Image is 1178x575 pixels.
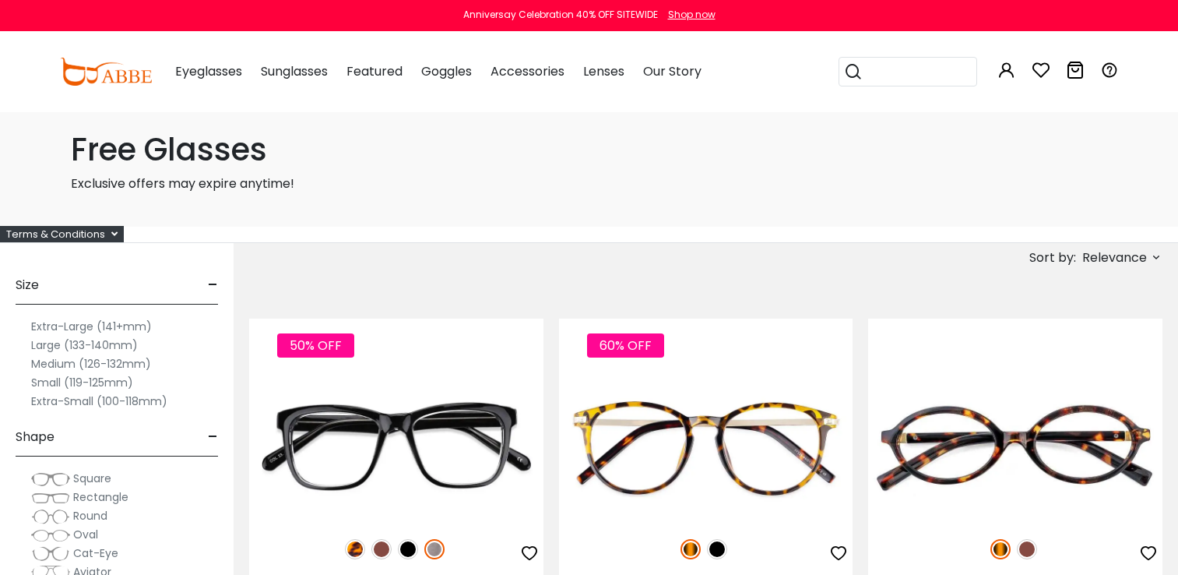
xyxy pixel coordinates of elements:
label: Extra-Large (141+mm) [31,317,152,336]
p: Exclusive offers may expire anytime! [71,175,1108,193]
img: abbeglasses.com [60,58,152,86]
span: Eyeglasses [175,62,242,80]
label: Large (133-140mm) [31,336,138,355]
label: Extra-Small (100-118mm) [31,392,167,411]
span: Relevance [1082,244,1147,272]
span: Goggles [421,62,472,80]
span: Rectangle [73,489,128,505]
div: Anniversay Celebration 40% OFF SITEWIDE [463,8,658,22]
img: Square.png [31,471,70,487]
span: 50% OFF [277,333,354,358]
span: Shape [16,418,55,456]
a: Shop now [660,8,716,21]
img: Black [398,539,418,559]
h1: Free Glasses [71,131,1108,168]
img: Gun Laya - Plastic ,Universal Bridge Fit [249,375,543,522]
img: Leopard [345,539,365,559]
span: Size [16,266,39,304]
span: 60% OFF [587,333,664,358]
span: Sort by: [1029,249,1076,266]
span: Cat-Eye [73,545,118,561]
img: Tortoise [990,539,1011,559]
img: Tortoise Knowledge - Acetate ,Universal Bridge Fit [868,375,1162,522]
span: Lenses [583,62,624,80]
img: Oval.png [31,527,70,543]
span: Square [73,471,111,486]
span: Accessories [491,62,564,80]
img: Brown [371,539,392,559]
img: Rectangle.png [31,490,70,506]
span: Our Story [643,62,702,80]
div: Shop now [668,8,716,22]
span: - [208,418,218,456]
img: Cat-Eye.png [31,546,70,562]
span: Sunglasses [261,62,328,80]
img: Tortoise [680,539,701,559]
img: Gun [424,539,445,559]
span: Round [73,508,107,524]
img: Black [707,539,727,559]
img: Brown [1017,539,1037,559]
span: Featured [346,62,403,80]
img: Round.png [31,509,70,524]
label: Medium (126-132mm) [31,355,151,373]
label: Small (119-125mm) [31,373,133,392]
img: Tortoise Callie - Combination ,Universal Bridge Fit [559,375,853,522]
span: - [208,266,218,304]
span: Oval [73,527,98,542]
